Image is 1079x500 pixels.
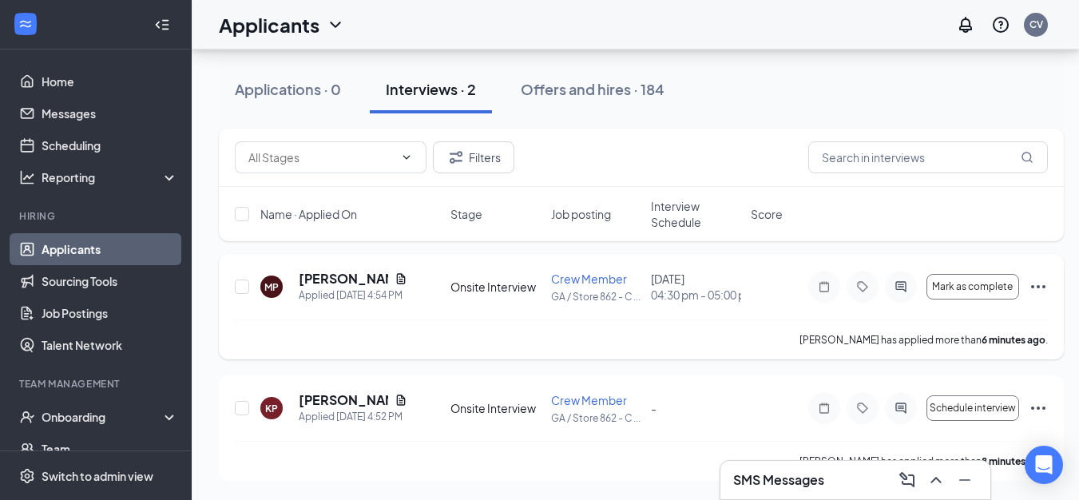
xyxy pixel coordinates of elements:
div: Onsite Interview [450,279,541,295]
svg: Filter [446,148,466,167]
span: Stage [450,206,482,222]
span: Crew Member [551,393,627,407]
p: [PERSON_NAME] has applied more than . [799,454,1048,468]
a: Talent Network [42,329,178,361]
b: 8 minutes ago [982,455,1045,467]
button: ChevronUp [923,467,949,493]
svg: ChevronDown [326,15,345,34]
span: - [651,401,657,415]
div: Onboarding [42,409,165,425]
h5: [PERSON_NAME] [299,391,388,409]
svg: Ellipses [1029,277,1048,296]
p: [PERSON_NAME] has applied more than . [799,333,1048,347]
a: Team [42,433,178,465]
span: 04:30 pm - 05:00 pm [651,287,741,303]
a: Messages [42,97,178,129]
button: Mark as complete [926,274,1019,300]
div: Applications · 0 [235,79,341,99]
div: Onsite Interview [450,400,541,416]
span: Schedule interview [930,403,1016,414]
svg: ActiveChat [891,280,910,293]
div: Reporting [42,169,179,185]
svg: Settings [19,468,35,484]
b: 6 minutes ago [982,334,1045,346]
input: Search in interviews [808,141,1048,173]
div: MP [264,280,279,294]
span: Job posting [551,206,611,222]
button: Schedule interview [926,395,1019,421]
div: [DATE] [651,271,741,303]
svg: MagnifyingGlass [1021,151,1033,164]
span: Name · Applied On [260,206,357,222]
div: Applied [DATE] 4:52 PM [299,409,407,425]
a: Applicants [42,233,178,265]
h5: [PERSON_NAME] [299,270,388,288]
div: KP [265,402,278,415]
svg: Ellipses [1029,399,1048,418]
span: Crew Member [551,272,627,286]
div: Team Management [19,377,175,391]
svg: Tag [853,402,872,415]
a: Job Postings [42,297,178,329]
svg: UserCheck [19,409,35,425]
h3: SMS Messages [733,471,824,489]
span: Interview Schedule [651,198,741,230]
a: Sourcing Tools [42,265,178,297]
a: Scheduling [42,129,178,161]
svg: ActiveChat [891,402,910,415]
div: Offers and hires · 184 [521,79,664,99]
span: Mark as complete [932,281,1013,292]
svg: Minimize [955,470,974,490]
svg: Analysis [19,169,35,185]
button: Filter Filters [433,141,514,173]
svg: ChevronDown [400,151,413,164]
div: Switch to admin view [42,468,153,484]
div: CV [1029,18,1043,31]
svg: Note [815,280,834,293]
a: Home [42,65,178,97]
h1: Applicants [219,11,319,38]
svg: ComposeMessage [898,470,917,490]
svg: WorkstreamLogo [18,16,34,32]
svg: Tag [853,280,872,293]
p: GA / Store 862 - C ... [551,411,641,425]
div: Applied [DATE] 4:54 PM [299,288,407,304]
div: Open Intercom Messenger [1025,446,1063,484]
svg: Notifications [956,15,975,34]
svg: Document [395,394,407,407]
span: Score [751,206,783,222]
input: All Stages [248,149,394,166]
svg: ChevronUp [926,470,946,490]
div: Interviews · 2 [386,79,476,99]
svg: Note [815,402,834,415]
button: ComposeMessage [895,467,920,493]
button: Minimize [952,467,978,493]
svg: Collapse [154,17,170,33]
p: GA / Store 862 - C ... [551,290,641,304]
svg: Document [395,272,407,285]
svg: QuestionInfo [991,15,1010,34]
div: Hiring [19,209,175,223]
